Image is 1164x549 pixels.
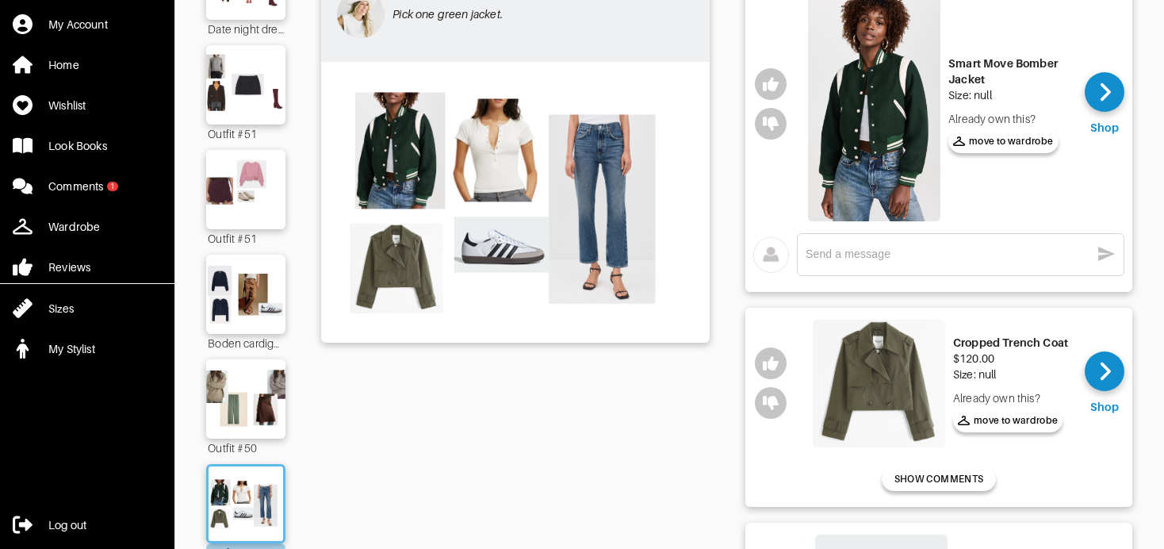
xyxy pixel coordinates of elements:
div: Home [48,57,79,73]
div: Outfit #51 [206,125,285,142]
button: move to wardrobe [953,409,1063,432]
img: Outfit Outfit #51 [201,53,291,117]
img: Outfit Outfit #52 [329,70,702,332]
div: Already own this? [953,390,1068,406]
span: move to wardrobe [953,134,1054,148]
div: Shop [1090,399,1119,415]
button: SHOW COMMENTS [882,467,996,491]
div: Outfit #51 [206,229,285,247]
span: move to wardrobe [958,413,1059,428]
div: Reviews [48,259,90,275]
div: Cropped Trench Coat [953,335,1068,351]
div: Shop [1090,120,1119,136]
div: Sizes [48,301,74,317]
div: Already own this? [948,111,1073,127]
div: 1 [110,182,114,191]
div: Wishlist [48,98,86,113]
div: Size: null [948,87,1073,103]
p: Pick one green jacket. [392,6,694,22]
div: Boden cardigan replacement [206,334,285,351]
button: move to wardrobe [948,129,1059,153]
div: Size: null [953,367,1068,382]
img: avatar [753,237,789,273]
img: Cropped Trench Coat [813,320,945,447]
span: SHOW COMMENTS [894,472,983,486]
div: Outfit #50 [206,439,285,456]
div: My Stylist [48,341,95,357]
a: Shop [1085,351,1124,415]
a: Shop [1085,72,1124,136]
div: Smart Move Bomber Jacket [948,56,1073,87]
div: Date night dress [206,20,285,37]
div: Comments [48,179,103,194]
div: My Account [48,17,108,33]
div: Log out [48,517,86,533]
div: Look Books [48,138,107,154]
img: Outfit Outfit #52 [205,474,288,533]
img: Outfit Outfit #51 [201,158,291,221]
img: Outfit Boden cardigan replacement [201,263,291,326]
img: Outfit Outfit #50 [201,367,291,431]
div: Wardrobe [48,219,100,235]
div: $120.00 [953,351,1068,367]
